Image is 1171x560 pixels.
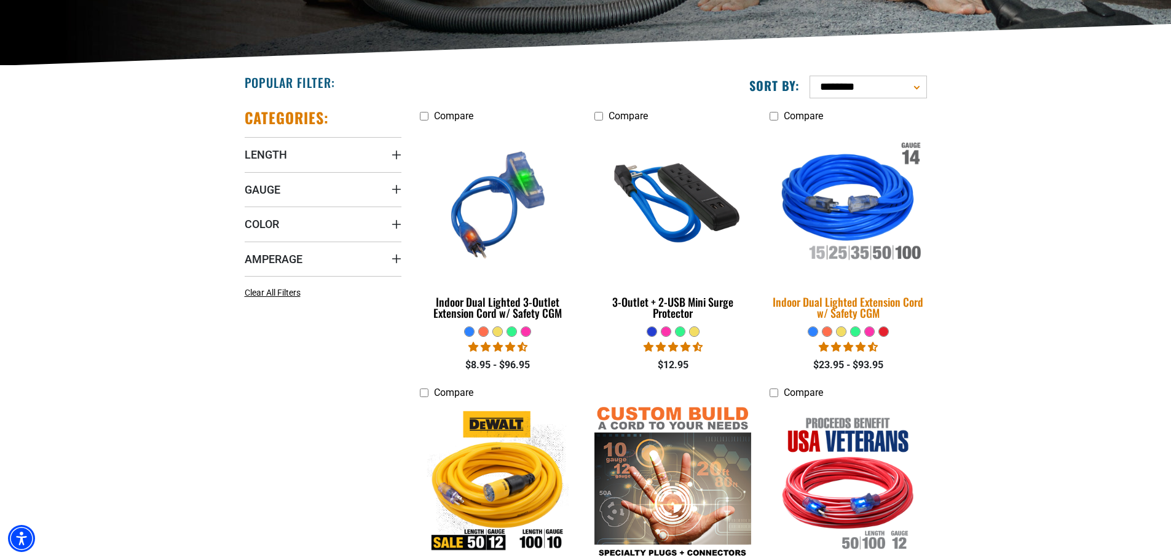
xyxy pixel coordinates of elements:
[609,110,648,122] span: Compare
[245,108,329,127] h2: Categories:
[770,358,926,373] div: $23.95 - $93.95
[596,134,751,275] img: blue
[762,126,934,283] img: Indoor Dual Lighted Extension Cord w/ Safety CGM
[594,358,751,373] div: $12.95
[8,525,35,552] div: Accessibility Menu
[245,183,280,197] span: Gauge
[434,387,473,398] span: Compare
[420,128,577,326] a: blue Indoor Dual Lighted 3-Outlet Extension Cord w/ Safety CGM
[749,77,800,93] label: Sort by:
[245,74,335,90] h2: Popular Filter:
[245,207,401,241] summary: Color
[594,128,751,326] a: blue 3-Outlet + 2-USB Mini Surge Protector
[245,286,306,299] a: Clear All Filters
[770,128,926,326] a: Indoor Dual Lighted Extension Cord w/ Safety CGM Indoor Dual Lighted Extension Cord w/ Safety CGM
[420,358,577,373] div: $8.95 - $96.95
[245,172,401,207] summary: Gauge
[245,137,401,172] summary: Length
[420,296,577,318] div: Indoor Dual Lighted 3-Outlet Extension Cord w/ Safety CGM
[644,341,703,353] span: 4.36 stars
[420,411,575,552] img: DEWALT 50-100 foot 12/3 Lighted Click-to-Lock CGM Extension Cord 15A SJTW
[420,134,575,275] img: blue
[819,341,878,353] span: 4.40 stars
[245,288,301,298] span: Clear All Filters
[770,296,926,318] div: Indoor Dual Lighted Extension Cord w/ Safety CGM
[468,341,527,353] span: 4.33 stars
[245,148,287,162] span: Length
[594,296,751,318] div: 3-Outlet + 2-USB Mini Surge Protector
[245,252,302,266] span: Amperage
[784,387,823,398] span: Compare
[245,217,279,231] span: Color
[771,411,926,552] img: Red, White, and Blue Lighted Freedom Cord
[784,110,823,122] span: Compare
[245,242,401,276] summary: Amperage
[434,110,473,122] span: Compare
